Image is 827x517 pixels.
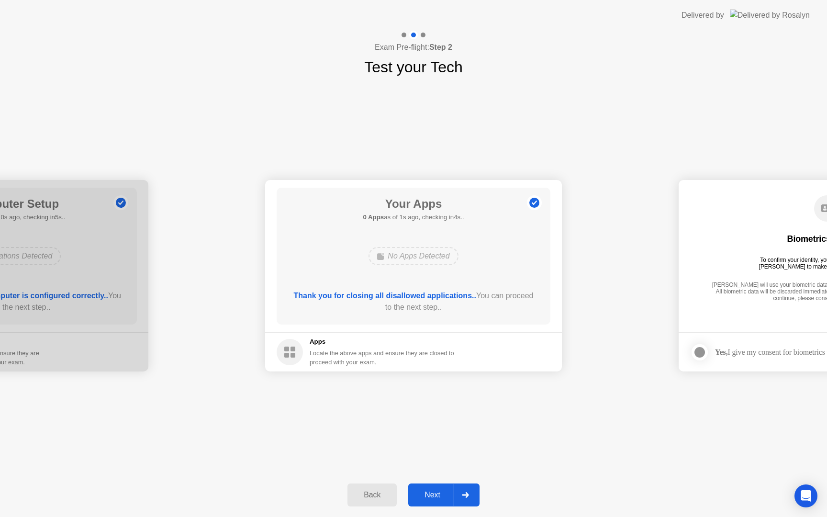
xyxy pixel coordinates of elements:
h1: Your Apps [363,195,464,213]
div: Delivered by [682,10,724,21]
div: Back [350,491,394,499]
h5: Apps [310,337,455,347]
h1: Test your Tech [364,56,463,79]
button: Back [347,483,397,506]
div: Open Intercom Messenger [794,484,817,507]
h4: Exam Pre-flight: [375,42,452,53]
div: Next [411,491,454,499]
strong: Yes, [715,348,727,356]
img: Delivered by Rosalyn [730,10,810,21]
button: Next [408,483,480,506]
div: Locate the above apps and ensure they are closed to proceed with your exam. [310,348,455,367]
h5: as of 1s ago, checking in4s.. [363,213,464,222]
div: You can proceed to the next step.. [291,290,537,313]
div: No Apps Detected [369,247,458,265]
b: 0 Apps [363,214,384,221]
b: Thank you for closing all disallowed applications.. [294,292,476,300]
b: Step 2 [429,43,452,51]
